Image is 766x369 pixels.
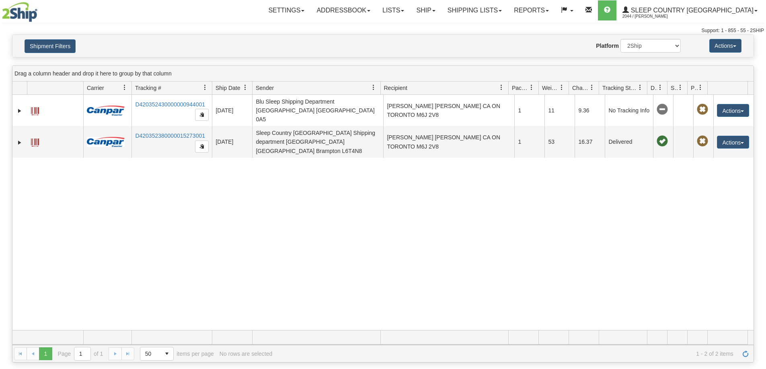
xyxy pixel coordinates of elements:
td: Delivered [605,126,653,157]
span: Carrier [87,84,104,92]
a: Shipping lists [442,0,508,20]
span: Pickup Not Assigned [697,136,708,147]
td: 1 [514,95,544,126]
a: Expand [16,139,24,147]
img: 14 - Canpar [87,137,125,147]
span: Sender [256,84,274,92]
span: select [160,347,173,360]
span: On time [657,136,668,147]
td: [PERSON_NAME] [PERSON_NAME] CA ON TORONTO M6J 2V8 [383,126,514,157]
button: Copy to clipboard [195,141,209,153]
span: Packages [512,84,529,92]
span: No Tracking Info [657,104,668,115]
td: [DATE] [212,126,252,157]
a: Shipment Issues filter column settings [674,81,687,94]
div: Support: 1 - 855 - 55 - 2SHIP [2,27,764,34]
a: Pickup Status filter column settings [694,81,707,94]
span: 50 [145,350,156,358]
td: Blu Sleep Shipping Department [GEOGRAPHIC_DATA] [GEOGRAPHIC_DATA] 0A5 [252,95,383,126]
a: Ship Date filter column settings [238,81,252,94]
a: Reports [508,0,555,20]
button: Actions [717,104,749,117]
td: 1 [514,126,544,157]
a: Addressbook [310,0,376,20]
td: [PERSON_NAME] [PERSON_NAME] CA ON TORONTO M6J 2V8 [383,95,514,126]
td: 16.37 [575,126,605,157]
span: items per page [140,347,214,361]
td: 11 [544,95,575,126]
a: D420352380000015273001 [135,133,205,139]
button: Shipment Filters [25,39,76,53]
td: No Tracking Info [605,95,653,126]
span: Pickup Status [691,84,698,92]
img: 14 - Canpar [87,106,125,116]
td: [DATE] [212,95,252,126]
a: Delivery Status filter column settings [653,81,667,94]
span: Charge [572,84,589,92]
a: Tracking Status filter column settings [633,81,647,94]
span: Recipient [384,84,407,92]
a: Weight filter column settings [555,81,569,94]
span: Page 1 [39,347,52,360]
span: Tracking Status [602,84,637,92]
a: Lists [376,0,410,20]
a: Settings [262,0,310,20]
input: Page 1 [74,347,90,360]
a: Packages filter column settings [525,81,538,94]
span: Page of 1 [58,347,103,361]
span: Ship Date [216,84,240,92]
span: 1 - 2 of 2 items [278,351,733,357]
a: Label [31,135,39,148]
span: Tracking # [135,84,161,92]
span: Pickup Not Assigned [697,104,708,115]
span: 2044 / [PERSON_NAME] [622,12,683,20]
a: Sleep Country [GEOGRAPHIC_DATA] 2044 / [PERSON_NAME] [616,0,764,20]
td: Sleep Country [GEOGRAPHIC_DATA] Shipping department [GEOGRAPHIC_DATA] [GEOGRAPHIC_DATA] Brampton ... [252,126,383,157]
span: Weight [542,84,559,92]
a: Carrier filter column settings [118,81,131,94]
div: grid grouping header [12,66,754,82]
iframe: chat widget [748,143,765,225]
a: Expand [16,107,24,115]
a: Label [31,104,39,116]
div: No rows are selected [220,351,273,357]
button: Copy to clipboard [195,109,209,121]
a: Sender filter column settings [367,81,380,94]
label: Platform [596,42,619,50]
a: Tracking # filter column settings [198,81,212,94]
a: D420352430000000944001 [135,101,205,108]
td: 9.36 [575,95,605,126]
span: Page sizes drop down [140,347,174,361]
a: Refresh [739,347,752,360]
span: Delivery Status [651,84,657,92]
td: 53 [544,126,575,157]
button: Actions [709,39,741,53]
a: Ship [410,0,441,20]
span: Shipment Issues [671,84,678,92]
span: Sleep Country [GEOGRAPHIC_DATA] [629,7,754,14]
a: Charge filter column settings [585,81,599,94]
a: Recipient filter column settings [495,81,508,94]
button: Actions [717,136,749,149]
img: logo2044.jpg [2,2,37,22]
